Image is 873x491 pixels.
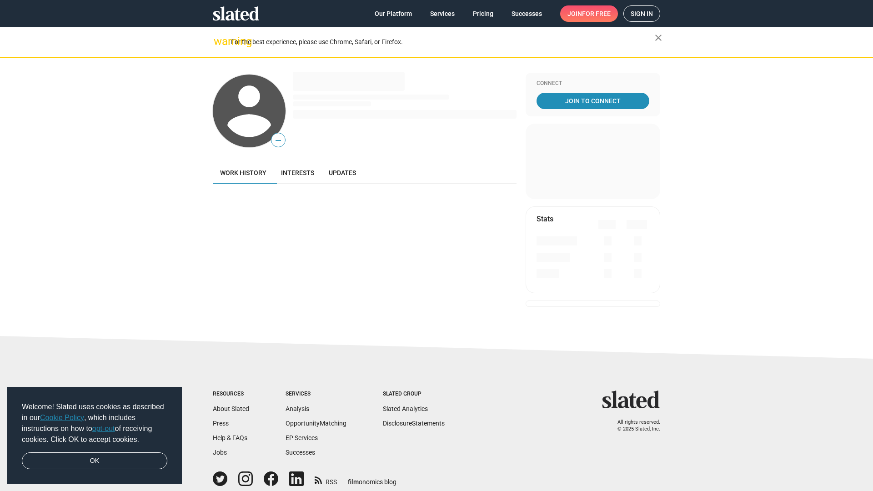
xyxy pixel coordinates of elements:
[271,135,285,146] span: —
[430,5,455,22] span: Services
[286,434,318,441] a: EP Services
[473,5,493,22] span: Pricing
[537,214,553,224] mat-card-title: Stats
[220,169,266,176] span: Work history
[567,5,611,22] span: Join
[286,391,346,398] div: Services
[213,434,247,441] a: Help & FAQs
[423,5,462,22] a: Services
[213,420,229,427] a: Press
[608,419,660,432] p: All rights reserved. © 2025 Slated, Inc.
[22,452,167,470] a: dismiss cookie message
[537,80,649,87] div: Connect
[274,162,321,184] a: Interests
[512,5,542,22] span: Successes
[213,391,249,398] div: Resources
[214,36,225,47] mat-icon: warning
[22,401,167,445] span: Welcome! Slated uses cookies as described in our , which includes instructions on how to of recei...
[466,5,501,22] a: Pricing
[537,93,649,109] a: Join To Connect
[286,420,346,427] a: OpportunityMatching
[375,5,412,22] span: Our Platform
[348,471,396,486] a: filmonomics blog
[367,5,419,22] a: Our Platform
[213,405,249,412] a: About Slated
[383,405,428,412] a: Slated Analytics
[321,162,363,184] a: Updates
[40,414,84,421] a: Cookie Policy
[383,420,445,427] a: DisclosureStatements
[504,5,549,22] a: Successes
[348,478,359,486] span: film
[7,387,182,484] div: cookieconsent
[560,5,618,22] a: Joinfor free
[281,169,314,176] span: Interests
[213,449,227,456] a: Jobs
[653,32,664,43] mat-icon: close
[623,5,660,22] a: Sign in
[92,425,115,432] a: opt-out
[582,5,611,22] span: for free
[231,36,655,48] div: For the best experience, please use Chrome, Safari, or Firefox.
[329,169,356,176] span: Updates
[286,405,309,412] a: Analysis
[383,391,445,398] div: Slated Group
[315,472,337,486] a: RSS
[213,162,274,184] a: Work history
[538,93,647,109] span: Join To Connect
[286,449,315,456] a: Successes
[631,6,653,21] span: Sign in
